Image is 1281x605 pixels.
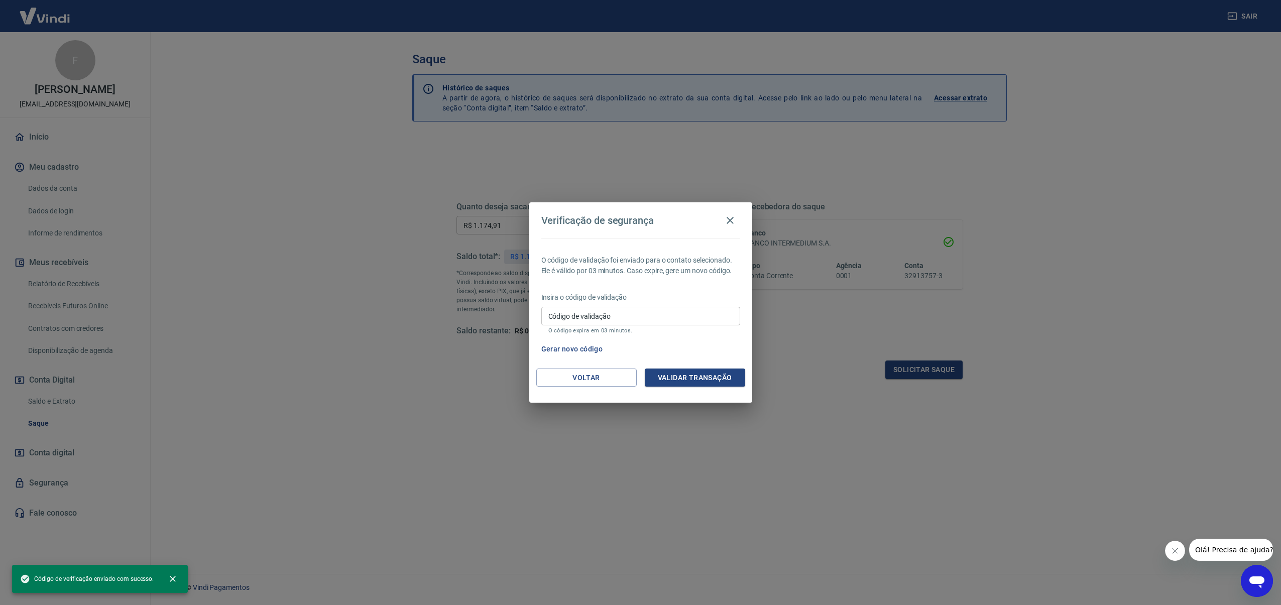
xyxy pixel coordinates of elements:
iframe: Fechar mensagem [1165,541,1185,561]
span: Olá! Precisa de ajuda? [6,7,84,15]
p: O código expira em 03 minutos. [548,327,733,334]
iframe: Mensagem da empresa [1189,539,1273,561]
button: close [162,568,184,590]
p: O código de validação foi enviado para o contato selecionado. Ele é válido por 03 minutos. Caso e... [541,255,740,276]
p: Insira o código de validação [541,292,740,303]
span: Código de verificação enviado com sucesso. [20,574,154,584]
button: Voltar [536,369,637,387]
button: Gerar novo código [537,340,607,358]
h4: Verificação de segurança [541,214,654,226]
button: Validar transação [645,369,745,387]
iframe: Botão para abrir a janela de mensagens [1241,565,1273,597]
